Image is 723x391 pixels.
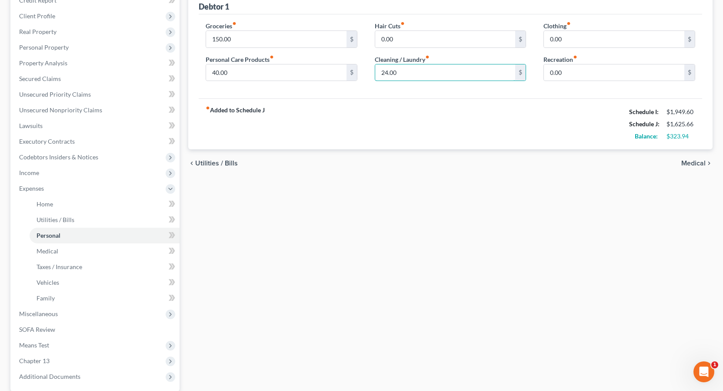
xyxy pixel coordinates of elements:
[347,31,357,47] div: $
[666,132,695,141] div: $323.94
[543,21,571,30] label: Clothing
[12,322,180,337] a: SOFA Review
[375,21,405,30] label: Hair Cuts
[706,160,713,167] i: chevron_right
[19,326,55,333] span: SOFA Review
[573,55,577,59] i: fiber_manual_record
[188,160,195,167] i: chevron_left
[12,118,180,134] a: Lawsuits
[206,106,265,142] strong: Added to Schedule J
[684,31,695,47] div: $
[206,64,347,81] input: --
[711,361,718,368] span: 1
[12,87,180,102] a: Unsecured Priority Claims
[188,160,238,167] button: chevron_left Utilities / Bills
[37,294,55,302] span: Family
[30,196,180,212] a: Home
[206,106,210,110] i: fiber_manual_record
[19,169,39,176] span: Income
[232,21,237,26] i: fiber_manual_record
[19,310,58,317] span: Miscellaneous
[425,55,430,59] i: fiber_manual_record
[37,247,58,255] span: Medical
[206,55,274,64] label: Personal Care Products
[19,341,49,349] span: Means Test
[37,216,74,223] span: Utilities / Bills
[30,212,180,228] a: Utilities / Bills
[400,21,405,26] i: fiber_manual_record
[544,64,684,81] input: --
[19,153,98,161] span: Codebtors Insiders & Notices
[270,55,274,59] i: fiber_manual_record
[19,138,75,145] span: Executory Contracts
[19,122,43,129] span: Lawsuits
[19,59,67,67] span: Property Analysis
[19,28,57,35] span: Real Property
[19,185,44,192] span: Expenses
[12,102,180,118] a: Unsecured Nonpriority Claims
[206,31,347,47] input: --
[566,21,571,26] i: fiber_manual_record
[195,160,238,167] span: Utilities / Bills
[515,64,526,81] div: $
[681,160,713,167] button: Medical chevron_right
[666,108,695,116] div: $1,949.60
[347,64,357,81] div: $
[30,259,180,275] a: Taxes / Insurance
[37,263,82,270] span: Taxes / Insurance
[37,279,59,286] span: Vehicles
[544,31,684,47] input: --
[19,44,69,51] span: Personal Property
[30,290,180,306] a: Family
[375,31,516,47] input: --
[629,108,659,115] strong: Schedule I:
[375,64,516,81] input: --
[12,71,180,87] a: Secured Claims
[12,55,180,71] a: Property Analysis
[19,373,80,380] span: Additional Documents
[206,21,237,30] label: Groceries
[693,361,714,382] iframe: Intercom live chat
[30,228,180,243] a: Personal
[19,91,91,98] span: Unsecured Priority Claims
[629,120,660,128] strong: Schedule J:
[19,12,55,20] span: Client Profile
[19,357,50,364] span: Chapter 13
[515,31,526,47] div: $
[19,75,61,82] span: Secured Claims
[635,132,658,140] strong: Balance:
[30,275,180,290] a: Vehicles
[37,232,60,239] span: Personal
[37,200,53,208] span: Home
[199,1,229,12] div: Debtor 1
[375,55,430,64] label: Cleaning / Laundry
[30,243,180,259] a: Medical
[681,160,706,167] span: Medical
[684,64,695,81] div: $
[666,120,695,128] div: $1,625.66
[543,55,577,64] label: Recreation
[12,134,180,149] a: Executory Contracts
[19,106,102,114] span: Unsecured Nonpriority Claims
